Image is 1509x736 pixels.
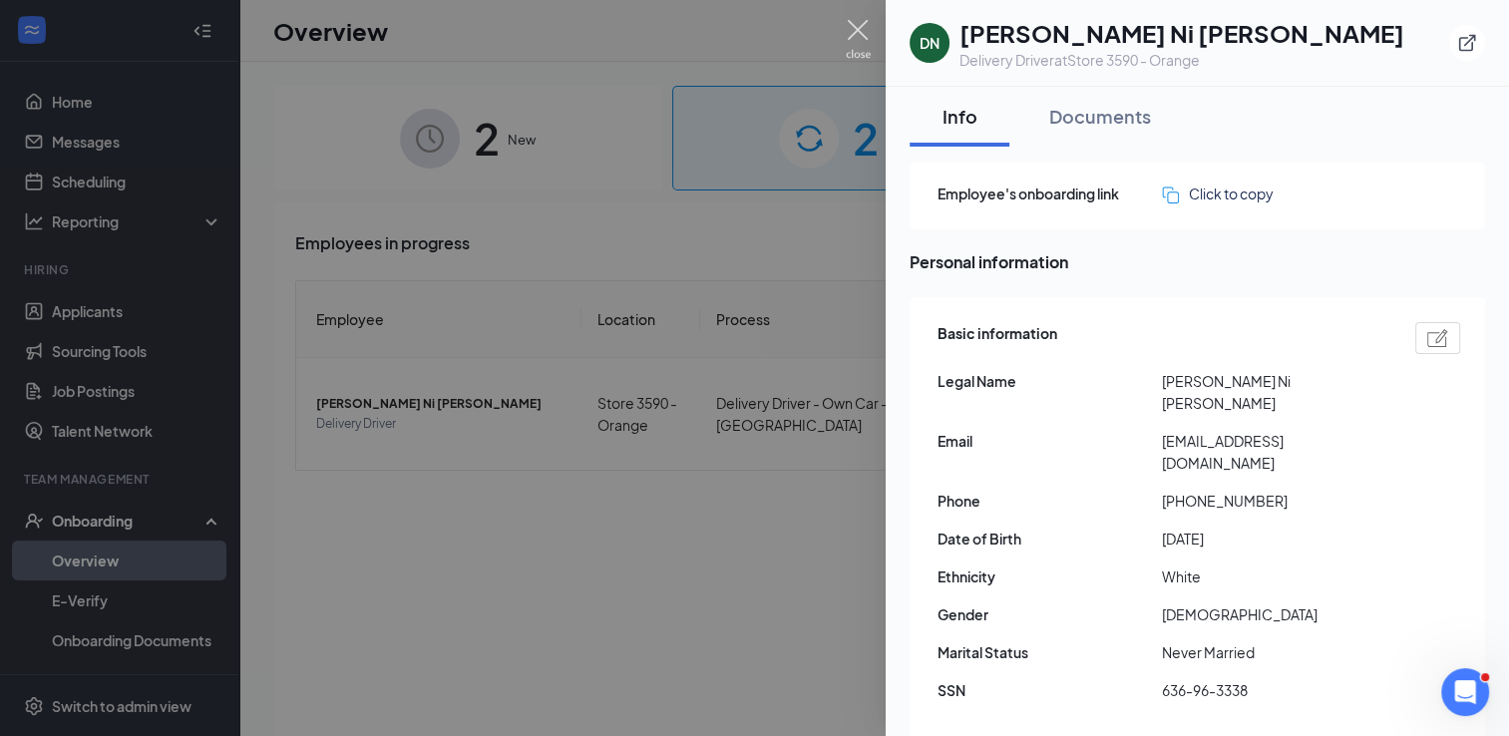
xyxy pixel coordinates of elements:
div: Documents [1049,104,1151,129]
span: SSN [938,679,1162,701]
iframe: Intercom live chat [1441,668,1489,716]
span: Legal Name [938,370,1162,392]
h1: [PERSON_NAME] Ni [PERSON_NAME] [959,16,1404,50]
span: Personal information [910,249,1485,274]
img: click-to-copy.71757273a98fde459dfc.svg [1162,186,1179,203]
span: [DATE] [1162,528,1386,550]
span: 636-96-3338 [1162,679,1386,701]
svg: ExternalLink [1457,33,1477,53]
span: Phone [938,490,1162,512]
span: Ethnicity [938,565,1162,587]
span: Employee's onboarding link [938,183,1162,204]
div: Delivery Driver at Store 3590 - Orange [959,50,1404,70]
span: White [1162,565,1386,587]
span: [PERSON_NAME] Ni [PERSON_NAME] [1162,370,1386,414]
span: Basic information [938,322,1057,354]
span: [EMAIL_ADDRESS][DOMAIN_NAME] [1162,430,1386,474]
span: [DEMOGRAPHIC_DATA] [1162,603,1386,625]
span: Never Married [1162,641,1386,663]
span: Marital Status [938,641,1162,663]
div: Info [930,104,989,129]
span: Date of Birth [938,528,1162,550]
span: [PHONE_NUMBER] [1162,490,1386,512]
span: Email [938,430,1162,452]
button: Click to copy [1162,183,1274,204]
div: DN [920,33,940,53]
span: Gender [938,603,1162,625]
button: ExternalLink [1449,25,1485,61]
